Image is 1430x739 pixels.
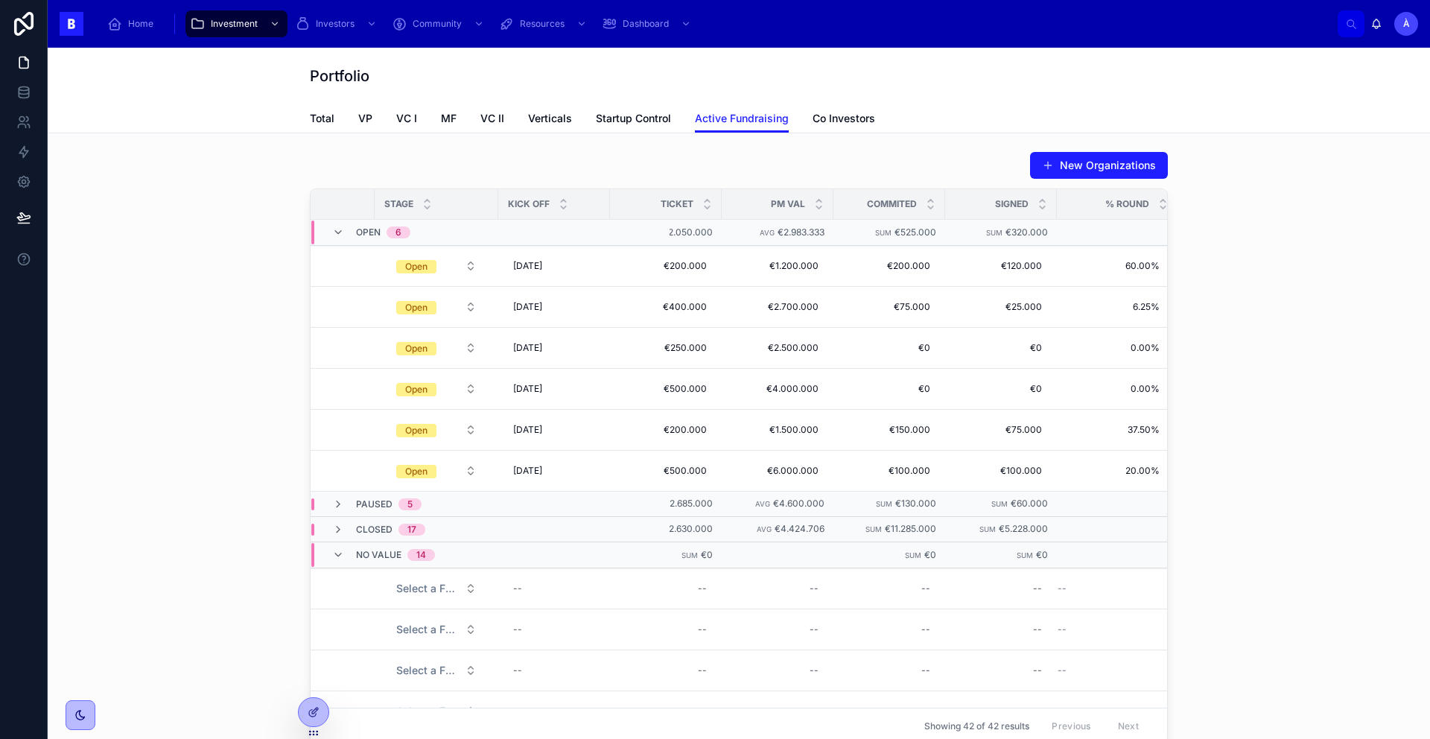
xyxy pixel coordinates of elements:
a: -- [619,700,713,723]
span: 0.00% [1058,342,1160,354]
span: €2.983.333 [778,226,824,238]
a: €100.000 [954,459,1048,483]
a: €120.000 [954,254,1048,278]
span: Select a Fundraising Stage [396,663,459,678]
a: Startup Control [596,105,671,135]
button: Select Button [384,457,489,484]
a: 37.50% [1058,424,1160,436]
a: €400.000 [619,295,713,319]
a: [DATE] [507,336,601,360]
a: -- [842,700,936,723]
a: Select Button [384,457,489,485]
span: MF [441,111,457,126]
div: Open [405,260,428,273]
a: -- [842,659,936,682]
a: -- [507,618,601,641]
small: Sum [876,500,892,508]
div: scrollable content [95,7,1338,40]
a: Community [387,10,492,37]
span: -- [1058,705,1067,717]
div: Open [405,424,428,437]
a: €500.000 [619,377,713,401]
span: -- [1058,583,1067,594]
span: €75.000 [960,424,1042,436]
small: Sum [865,525,882,533]
span: Kick Off [508,198,550,210]
span: €4.600.000 [773,498,824,509]
a: €75.000 [842,295,936,319]
div: 14 [416,549,426,561]
span: €1.200.000 [737,260,819,272]
a: Select Button [384,615,489,644]
span: €4.000.000 [737,383,819,395]
span: 20.00% [1058,465,1160,477]
a: €200.000 [619,418,713,442]
button: Select Button [384,575,489,602]
div: Open [405,301,428,314]
small: Sum [905,551,921,559]
span: Select a Fundraising Stage [396,622,459,637]
span: [DATE] [513,465,542,477]
span: [DATE] [513,342,542,354]
a: €0 [954,377,1048,401]
a: €200.000 [842,254,936,278]
a: €0 [842,336,936,360]
small: Avg [760,229,775,237]
span: €60.000 [1011,498,1048,509]
div: -- [1033,583,1042,594]
span: % Round [1105,198,1149,210]
a: -- [507,700,601,723]
a: -- [507,577,601,600]
div: Open [405,465,428,478]
a: 6.25% [1058,301,1160,313]
div: -- [921,583,930,594]
small: Sum [681,551,698,559]
span: Commited [867,198,917,210]
span: €2.685.000 [664,498,713,509]
small: Sum [1017,551,1033,559]
button: Select Button [384,416,489,443]
span: €250.000 [625,342,707,354]
span: €0 [701,549,713,560]
span: Community [413,18,462,30]
span: €0 [848,342,930,354]
span: Total [310,111,334,126]
a: -- [731,659,824,682]
span: €200.000 [625,260,707,272]
span: Select a Fundraising Stage [396,581,459,596]
a: -- [954,618,1048,641]
span: €11.285.000 [885,523,936,534]
span: Showing 42 of 42 results [924,720,1029,732]
a: -- [1058,665,1160,676]
div: -- [513,624,522,635]
div: -- [810,665,819,676]
a: -- [1058,583,1160,594]
span: €525.000 [894,226,936,238]
a: Investors [290,10,384,37]
div: Open [405,342,428,355]
span: €0 [1036,549,1048,560]
button: Select Button [384,375,489,402]
span: VC II [480,111,504,126]
a: Investment [185,10,287,37]
a: €6.000.000 [731,459,824,483]
div: -- [810,705,819,717]
a: [DATE] [507,295,601,319]
a: Total [310,105,334,135]
span: €200.000 [848,260,930,272]
a: Co Investors [813,105,875,135]
a: €1.200.000 [731,254,824,278]
span: €0 [924,549,936,560]
span: €2.500.000 [737,342,819,354]
span: Resources [520,18,565,30]
a: Select Button [384,574,489,603]
small: Sum [991,500,1008,508]
a: Select Button [384,697,489,726]
a: -- [507,659,601,682]
button: Select Button [384,616,489,643]
div: Open [405,383,428,396]
span: €2.700.000 [737,301,819,313]
button: New Organizations [1030,152,1168,179]
a: -- [954,659,1048,682]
